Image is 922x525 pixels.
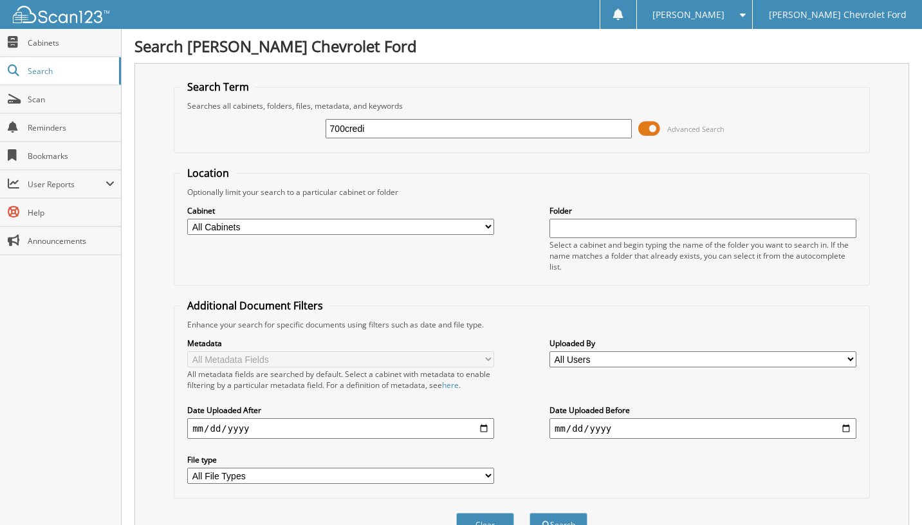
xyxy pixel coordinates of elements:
[652,11,724,19] span: [PERSON_NAME]
[549,205,856,216] label: Folder
[28,66,113,77] span: Search
[28,94,115,105] span: Scan
[28,37,115,48] span: Cabinets
[187,405,494,416] label: Date Uploaded After
[181,100,863,111] div: Searches all cabinets, folders, files, metadata, and keywords
[187,338,494,349] label: Metadata
[667,124,724,134] span: Advanced Search
[181,299,329,313] legend: Additional Document Filters
[549,405,856,416] label: Date Uploaded Before
[28,235,115,246] span: Announcements
[549,239,856,272] div: Select a cabinet and begin typing the name of the folder you want to search in. If the name match...
[187,369,494,391] div: All metadata fields are searched by default. Select a cabinet with metadata to enable filtering b...
[769,11,907,19] span: [PERSON_NAME] Chevrolet Ford
[134,35,909,57] h1: Search [PERSON_NAME] Chevrolet Ford
[28,151,115,161] span: Bookmarks
[28,179,106,190] span: User Reports
[181,187,863,198] div: Optionally limit your search to a particular cabinet or folder
[549,418,856,439] input: end
[181,166,235,180] legend: Location
[187,454,494,465] label: File type
[187,418,494,439] input: start
[28,207,115,218] span: Help
[181,319,863,330] div: Enhance your search for specific documents using filters such as date and file type.
[13,6,109,23] img: scan123-logo-white.svg
[858,463,922,525] iframe: Chat Widget
[442,380,459,391] a: here
[28,122,115,133] span: Reminders
[181,80,255,94] legend: Search Term
[549,338,856,349] label: Uploaded By
[187,205,494,216] label: Cabinet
